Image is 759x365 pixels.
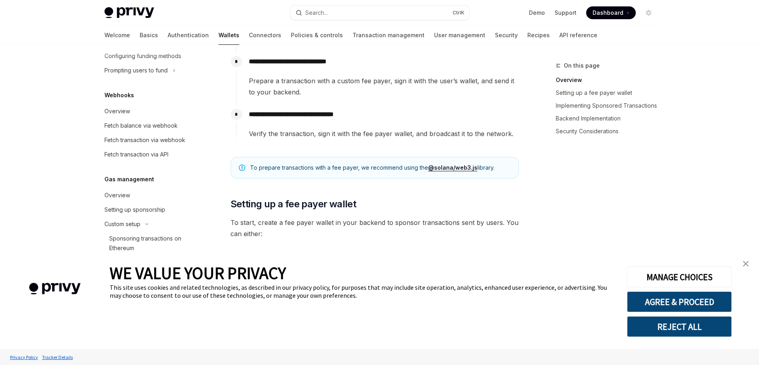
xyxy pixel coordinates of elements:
a: Privacy Policy [8,350,40,364]
a: Policies & controls [291,26,343,45]
img: light logo [104,7,154,18]
a: close banner [738,256,754,272]
span: On this page [564,61,600,70]
div: This site uses cookies and related technologies, as described in our privacy policy, for purposes... [110,283,615,299]
a: Wallets [218,26,239,45]
span: To prepare transactions with a fee payer, we recommend using the library. [250,164,511,172]
a: Fetch transaction via webhook [98,133,200,147]
div: Prompting users to fund [104,66,168,75]
span: Dashboard [593,9,623,17]
span: Setting up a fee payer wallet [230,198,356,211]
a: Implementing Sponsored Transactions [556,99,661,112]
div: Setting up sponsorship [104,205,165,215]
div: Sponsoring transactions on Ethereum [109,234,196,253]
a: Dashboard [586,6,636,19]
a: Welcome [104,26,130,45]
h5: Gas management [104,174,154,184]
a: API reference [559,26,597,45]
svg: Note [239,164,245,171]
div: Overview [104,191,130,200]
button: REJECT ALL [627,316,732,337]
a: Overview [98,188,200,203]
a: Setting up a fee payer wallet [556,86,661,99]
button: Toggle dark mode [642,6,655,19]
div: Fetch transaction via webhook [104,135,185,145]
a: Authentication [168,26,209,45]
a: Security [495,26,518,45]
span: Prepare a transaction with a custom fee payer, sign it with the user’s wallet, and send it to you... [249,75,519,98]
a: Sponsoring transactions on Ethereum [98,231,200,255]
div: Custom setup [104,219,140,229]
span: Verify the transaction, sign it with the fee payer wallet, and broadcast it to the network. [249,128,519,139]
a: Connectors [249,26,281,45]
div: Fetch balance via webhook [104,121,178,130]
div: Search... [305,8,328,18]
span: Ctrl K [453,10,465,16]
a: Demo [529,9,545,17]
a: Fetch balance via webhook [98,118,200,133]
a: Basics [140,26,158,45]
a: Overview [556,74,661,86]
a: Recipes [527,26,550,45]
a: Tracker Details [40,350,75,364]
a: Backend Implementation [556,112,661,125]
span: WE VALUE YOUR PRIVACY [110,263,286,283]
h5: Webhooks [104,90,134,100]
a: Fetch transaction via API [98,147,200,162]
button: MANAGE CHOICES [627,267,732,287]
button: AGREE & PROCEED [627,291,732,312]
li: Generate a new keypair directly: [241,247,519,259]
img: company logo [12,271,98,306]
div: Fetch transaction via API [104,150,168,159]
div: Overview [104,106,130,116]
a: Overview [98,104,200,118]
a: Security Considerations [556,125,661,138]
button: Search...CtrlK [290,6,469,20]
img: close banner [743,261,749,267]
a: Transaction management [352,26,425,45]
span: To start, create a fee payer wallet in your backend to sponsor transactions sent by users. You ca... [230,217,519,239]
a: User management [434,26,485,45]
a: @solana/web3.js [428,164,477,171]
a: Support [555,9,577,17]
a: Setting up sponsorship [98,203,200,217]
